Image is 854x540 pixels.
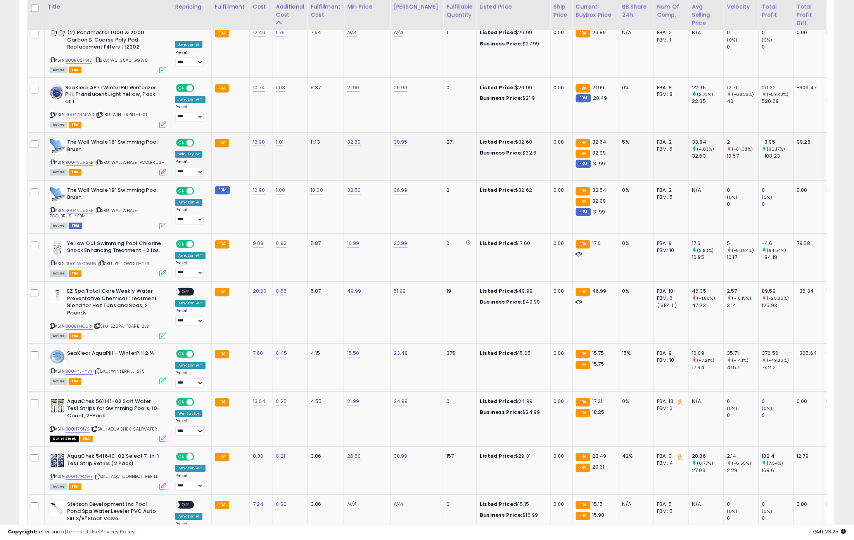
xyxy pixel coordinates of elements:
[276,288,287,295] a: 0.55
[67,139,161,155] b: The Wall Whale 18" Swimming Pool Brush
[347,288,361,295] a: 49.99
[592,240,601,247] span: 17.6
[657,36,683,43] div: FBM: 1
[576,84,590,93] small: FBA
[657,302,683,309] div: ( SFP: 1 )
[253,84,265,92] a: 10.74
[69,169,82,176] span: FBA
[66,426,90,433] a: B00IT791Y2
[727,84,759,91] div: 12.71
[554,240,567,247] div: 0.00
[576,288,590,297] small: FBA
[311,187,323,194] a: 10.00
[66,160,93,166] a: B004VU92KE
[69,122,82,128] span: FBA
[50,350,65,364] img: 41aapKGb1GL._SL40_.jpg
[732,92,754,98] small: (-68.23%)
[175,50,206,67] div: Preset:
[394,288,406,295] a: 51.99
[762,240,793,247] div: -4.6
[762,37,773,43] small: (0%)
[67,187,161,203] b: The Wall Whale 18" Swimming Pool Brush
[480,240,545,247] div: $17.60
[576,160,591,168] small: FBM
[311,288,338,295] div: 5.87
[65,84,159,108] b: SeaKlear AP71 WinterPill Winterizer Pill, Translucent Light Yellow, Pack of 1
[175,3,208,11] div: Repricing
[592,84,605,91] span: 21.99
[66,208,93,214] a: B004VU92KE
[480,95,523,102] b: Business Price:
[193,188,206,194] span: OFF
[480,84,545,91] div: $26.99
[622,240,648,247] div: 0%
[175,261,206,278] div: Preset:
[554,288,567,295] div: 0.00
[215,288,229,297] small: FBA
[69,67,82,73] span: FBA
[50,84,166,127] div: ASIN:
[576,208,591,216] small: FBM
[576,150,590,158] small: FBA
[592,187,607,194] span: 32.54
[762,288,793,295] div: 89.59
[576,240,590,249] small: FBA
[446,139,470,146] div: 271
[50,398,65,414] img: 61JIVLchUgL._SL40_.jpg
[762,139,793,146] div: -3.95
[215,240,229,249] small: FBA
[394,398,408,406] a: 24.99
[480,149,523,157] b: Business Price:
[50,350,166,384] div: ASIN:
[692,254,724,261] div: 16.95
[95,160,164,166] span: | SKU: WALLWHALE-POOLBRUSH
[657,187,683,194] div: FBA: 2
[480,299,545,306] div: $49.99
[727,37,738,43] small: (0%)
[554,3,569,19] div: Ship Price
[67,240,161,257] b: Yellow Out Swimming Pool Chlorine Shock Enhancing Treatment - 2 lbs.
[215,139,229,148] small: FBA
[276,240,287,248] a: 0.93
[175,309,206,326] div: Preset:
[311,29,338,36] div: 7.64
[657,350,683,357] div: FBA: 9
[215,29,229,38] small: FBA
[762,153,793,160] div: -103.23
[175,41,202,48] div: Amazon AI
[622,350,648,357] div: 15%
[576,139,590,148] small: FBA
[767,146,785,153] small: (96.17%)
[622,139,648,146] div: 5%
[797,84,817,91] div: -309.47
[347,240,360,248] a: 16.99
[177,351,187,358] span: ON
[727,254,759,261] div: 10.17
[347,139,361,146] a: 32.60
[657,84,683,91] div: FBA: 8
[576,29,590,38] small: FBA
[67,288,161,319] b: EZ Spa Total Care Weekly Water Preventative Chemical Treatment Blend for Hot Tubs and Spas, 2 Pounds
[576,187,590,196] small: FBA
[727,187,759,194] div: 0
[727,350,759,357] div: 35.71
[446,187,470,194] div: 2
[50,187,166,229] div: ASIN:
[657,91,683,98] div: FBM: 8
[177,85,187,91] span: ON
[622,187,648,194] div: 0%
[657,146,683,153] div: FBM: 5
[50,501,65,517] img: 21eie7neGbL._SL40_.jpg
[253,288,267,295] a: 28.00
[311,240,338,247] div: 5.87
[692,3,721,27] div: Avg Selling Price
[592,139,607,146] span: 32.54
[66,112,95,118] a: B00479AFWS
[554,187,567,194] div: 0.00
[276,139,284,146] a: 1.01
[657,29,683,36] div: FBA: 2
[66,323,93,330] a: B00BH4C6RI
[50,29,65,38] img: 31CE-noWFHL._SL40_.jpg
[253,453,264,460] a: 8.30
[593,208,605,216] span: 31.99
